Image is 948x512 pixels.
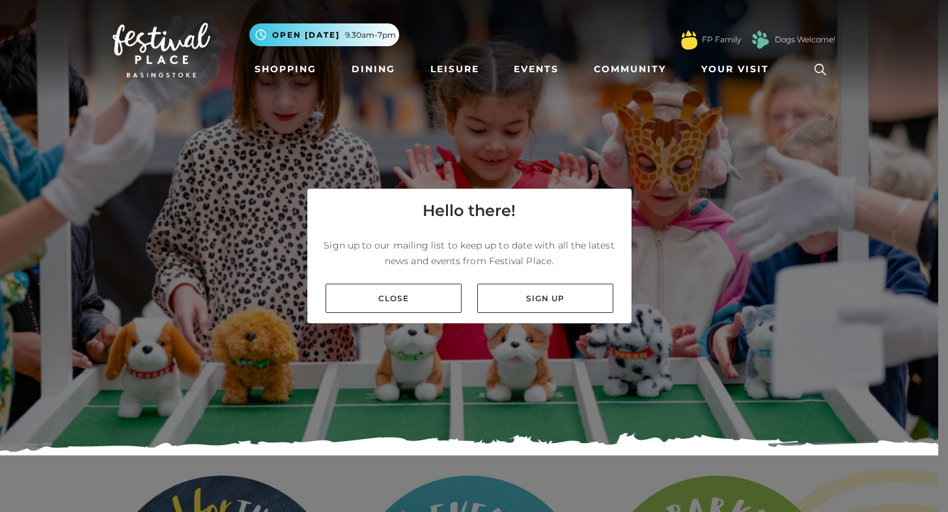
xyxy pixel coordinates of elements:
[249,57,322,81] a: Shopping
[113,23,210,77] img: Festival Place Logo
[326,284,462,313] a: Close
[345,29,396,41] span: 9.30am-7pm
[702,34,741,46] a: FP Family
[696,57,781,81] a: Your Visit
[423,199,516,222] h4: Hello there!
[509,57,564,81] a: Events
[249,23,399,46] button: Open [DATE] 9.30am-7pm
[425,57,484,81] a: Leisure
[346,57,400,81] a: Dining
[318,237,621,269] p: Sign up to our mailing list to keep up to date with all the latest news and events from Festival ...
[477,284,613,313] a: Sign up
[775,34,835,46] a: Dogs Welcome!
[701,62,769,76] span: Your Visit
[589,57,671,81] a: Community
[272,29,340,41] span: Open [DATE]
